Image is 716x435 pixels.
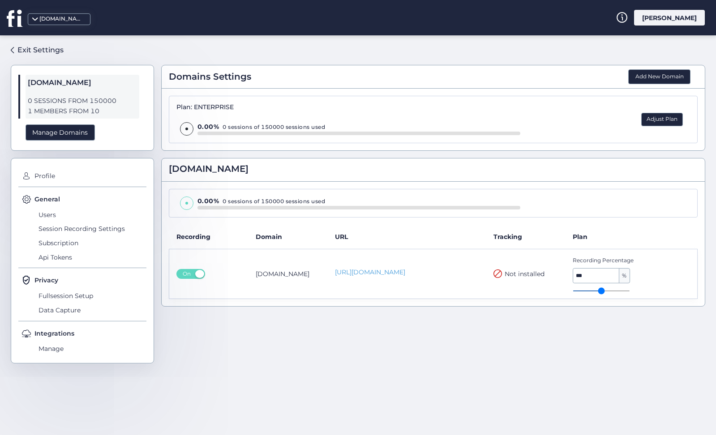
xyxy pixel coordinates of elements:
span: Domains Settings [169,70,251,84]
div: 0 sessions of 150000 sessions used [197,196,521,206]
button: Add New Domain [628,69,690,85]
span: General [34,194,60,204]
th: Recording [169,225,249,249]
span: Manage [36,342,146,356]
div: 0 sessions of 150000 sessions used [197,122,521,132]
span: Recording Percentage [573,256,667,265]
button: On [176,269,205,279]
span: Profile [32,169,146,183]
span: [DOMAIN_NAME] [28,77,137,89]
button: Adjust Plan [641,113,683,126]
span: Users [36,208,146,222]
div: [DOMAIN_NAME] [39,15,84,23]
a: [URL][DOMAIN_NAME] [335,268,479,277]
th: URL [328,225,486,249]
span: 0.00% [197,123,219,131]
span: [DOMAIN_NAME] [169,162,249,176]
span: Api Tokens [36,250,146,264]
span: % [619,269,630,283]
span: Integrations [34,328,74,338]
a: Exit Settings [11,43,64,58]
span: Subscription [36,236,146,250]
th: Tracking [486,225,566,249]
span: Privacy [34,275,58,285]
div: [PERSON_NAME] [634,10,705,26]
span: 1 MEMBERS FROM 10 [28,106,137,116]
span: Not installed [505,269,545,279]
div: Manage Domains [26,124,95,141]
span: Data Capture [36,303,146,317]
td: [DOMAIN_NAME] [249,249,328,299]
span: On [180,269,194,279]
span: 0 SESSIONS FROM 150000 [28,96,137,106]
span: Session Recording Settings [36,222,146,236]
div: Exit Settings [17,44,64,55]
div: Plan: ENTERPRISE [176,103,520,111]
span: 0.00% [197,197,219,205]
th: Domain [249,225,328,249]
th: Plan [566,225,698,249]
span: Fullsession Setup [36,289,146,303]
